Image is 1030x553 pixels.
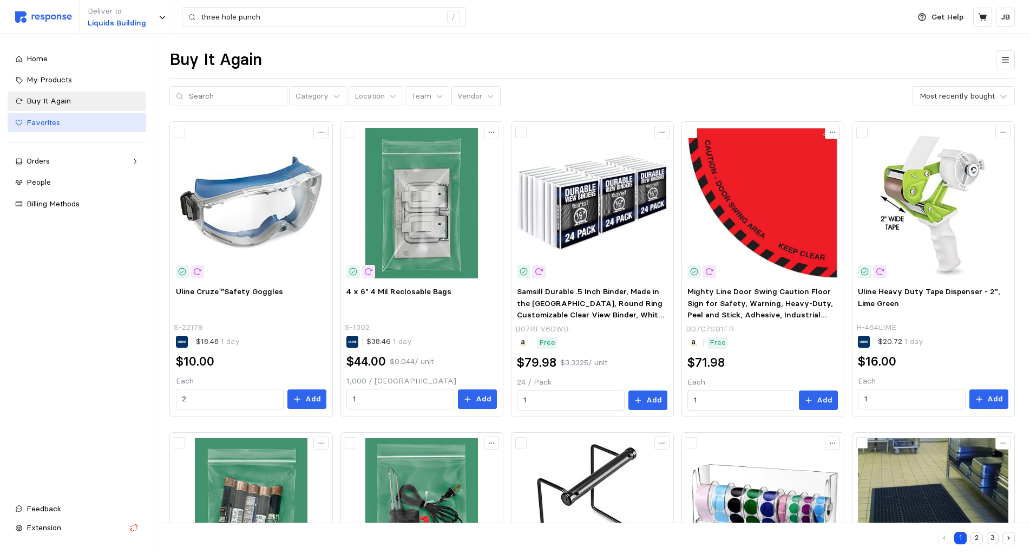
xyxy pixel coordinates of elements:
button: Add [799,391,838,410]
p: Free [539,337,555,349]
span: 1 day [391,336,412,346]
span: Uline Cruze™Safety Goggles [176,287,283,296]
span: Home [27,54,48,63]
a: Home [8,49,146,69]
p: S-22179 [174,322,203,334]
img: svg%3e [15,11,72,23]
p: Add [646,394,662,406]
p: $3.3325 / unit [560,357,607,369]
p: S-1302 [345,322,370,334]
a: People [8,173,146,192]
h2: $10.00 [176,353,214,370]
button: Get Help [911,7,970,28]
p: $18.48 [196,336,240,348]
p: JB [1001,11,1010,23]
button: Vendor [451,86,501,107]
input: Qty [353,389,448,409]
p: Location [355,90,385,102]
a: Billing Methods [8,194,146,214]
h2: $71.98 [687,354,725,371]
p: H-464LIME [856,322,896,334]
input: Search [189,87,281,106]
img: S-1302 [346,128,497,278]
span: Billing Methods [27,199,80,209]
span: Feedback [27,504,61,513]
h1: Buy It Again [169,49,262,70]
input: Qty [694,391,789,410]
button: Extension [8,518,146,538]
button: Add [628,391,667,410]
p: Free [710,337,726,349]
h2: $79.98 [517,354,556,371]
button: 2 [970,532,983,544]
span: Uline Heavy Duty Tape Dispenser - 2", Lime Green [858,287,1000,308]
a: My Products [8,70,146,90]
p: Add [476,393,491,405]
p: $38.46 [366,336,412,348]
button: Feedback [8,499,146,519]
p: Add [987,393,1003,405]
p: $0.044 / unit [390,356,434,368]
div: Most recently bought [920,90,995,102]
a: Orders [8,152,146,171]
button: Category [289,86,346,107]
div: Orders [27,155,127,167]
a: Favorites [8,113,146,133]
p: $20.72 [878,336,923,348]
span: Mighty Line Door Swing Caution Floor Sign for Safety, Warning, Heavy-Duty, Peel and Stick, Adhesi... [687,287,833,331]
button: Add [287,389,326,409]
input: Qty [864,389,960,409]
div: / [447,11,460,24]
span: My Products [27,75,72,84]
p: Team [411,90,431,102]
img: H-464LIME_txt_USEng [858,128,1008,278]
p: Deliver to [88,5,146,17]
p: Each [858,375,1008,387]
span: Extension [27,523,61,532]
p: Add [305,393,321,405]
p: Vendor [457,90,482,102]
h2: $44.00 [346,353,386,370]
a: Buy It Again [8,92,146,111]
button: Team [405,86,449,107]
p: Each [687,376,838,388]
span: People [27,177,51,187]
p: Each [176,375,326,387]
input: Search for a product name or SKU [201,8,441,27]
button: Location [349,86,403,107]
button: JB [996,8,1015,27]
input: Qty [523,391,619,410]
span: 1 day [219,336,240,346]
button: Add [969,389,1008,409]
p: 1,000 / [GEOGRAPHIC_DATA] [346,375,497,387]
img: S-22179 [176,128,326,278]
p: Add [817,394,832,406]
button: Add [458,389,497,409]
img: 8161F-OyujL._AC_SX569_.jpg [517,128,667,278]
button: 3 [987,532,999,544]
p: 24 / Pack [517,376,667,388]
span: Samsill Durable .5 Inch Binder, Made in the [GEOGRAPHIC_DATA], Round Ring Customizable Clear View... [517,287,665,331]
span: 1 day [902,336,923,346]
h2: $16.00 [858,353,896,370]
span: Favorites [27,118,60,127]
p: Get Help [931,11,963,23]
p: B07C7SB1FR [686,323,734,335]
p: Category [296,90,329,102]
input: Qty [182,389,277,409]
p: B07RFV6DWB [515,323,569,335]
p: Liquids Building [88,17,146,29]
span: 4 x 6" 4 Mil Reclosable Bags [346,287,451,296]
img: 61J1ZMa5pGL._AC_SX679_.jpg [687,128,838,278]
span: Buy It Again [27,96,71,106]
button: 1 [954,532,967,544]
